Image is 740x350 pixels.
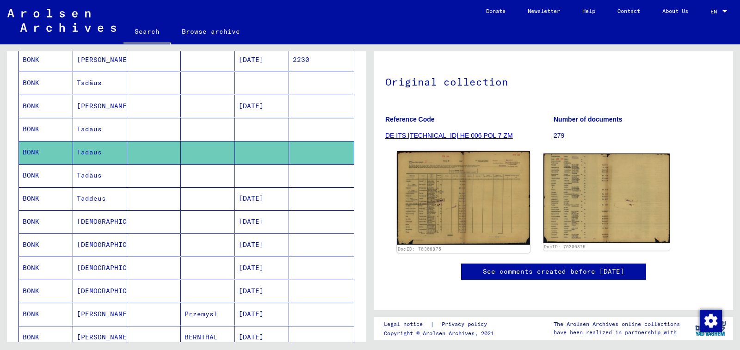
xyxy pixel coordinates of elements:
mat-cell: BONK [19,141,73,164]
mat-cell: [DATE] [235,187,289,210]
mat-cell: [DATE] [235,95,289,117]
p: The Arolsen Archives online collections [554,320,680,328]
mat-cell: BONK [19,280,73,302]
a: Privacy policy [434,319,498,329]
mat-cell: [DEMOGRAPHIC_DATA] [73,233,127,256]
a: DocID: 70306875 [398,246,442,252]
img: Change consent [700,310,722,332]
mat-cell: BONK [19,210,73,233]
h1: Original collection [385,61,721,101]
mat-cell: Taddeus [73,187,127,210]
mat-cell: [DATE] [235,326,289,349]
mat-cell: Przemysl [181,303,235,325]
mat-cell: [PERSON_NAME] [73,303,127,325]
mat-cell: [DATE] [235,280,289,302]
a: Legal notice [384,319,430,329]
mat-cell: Tadäus [73,118,127,141]
mat-cell: [PERSON_NAME] [73,326,127,349]
b: Number of documents [554,116,623,123]
mat-cell: [DEMOGRAPHIC_DATA] [73,257,127,279]
img: 002.jpg [543,154,670,242]
p: have been realized in partnership with [554,328,680,337]
mat-cell: BONK [19,118,73,141]
b: Reference Code [385,116,435,123]
a: See comments created before [DATE] [483,267,624,276]
mat-cell: [DATE] [235,303,289,325]
mat-cell: BERNTHAL [181,326,235,349]
div: Change consent [699,309,721,332]
img: 001.jpg [397,151,530,245]
mat-cell: BONK [19,49,73,71]
a: DE ITS [TECHNICAL_ID] HE 006 POL 7 ZM [385,132,513,139]
mat-cell: BONK [19,326,73,349]
mat-cell: Tadäus [73,141,127,164]
a: Search [123,20,171,44]
mat-cell: BONK [19,233,73,256]
mat-cell: [DEMOGRAPHIC_DATA] [73,280,127,302]
a: Browse archive [171,20,251,43]
mat-cell: BONK [19,72,73,94]
a: DocID: 70306875 [544,244,586,249]
mat-cell: Tadäus [73,164,127,187]
mat-cell: Tadäus [73,72,127,94]
mat-cell: [PERSON_NAME] [73,95,127,117]
p: Copyright © Arolsen Archives, 2021 [384,329,498,338]
img: yv_logo.png [693,317,728,340]
p: 279 [554,131,721,141]
mat-cell: BONK [19,164,73,187]
mat-cell: [DATE] [235,233,289,256]
img: Arolsen_neg.svg [7,9,116,32]
mat-cell: [DEMOGRAPHIC_DATA] [73,210,127,233]
mat-cell: [DATE] [235,257,289,279]
mat-cell: [DATE] [235,210,289,233]
mat-cell: BONK [19,95,73,117]
mat-cell: [PERSON_NAME] [73,49,127,71]
mat-cell: BONK [19,303,73,325]
div: | [384,319,498,329]
span: EN [710,8,721,15]
mat-cell: BONK [19,257,73,279]
mat-cell: [DATE] [235,49,289,71]
mat-cell: BONK [19,187,73,210]
mat-cell: 2230 [289,49,354,71]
